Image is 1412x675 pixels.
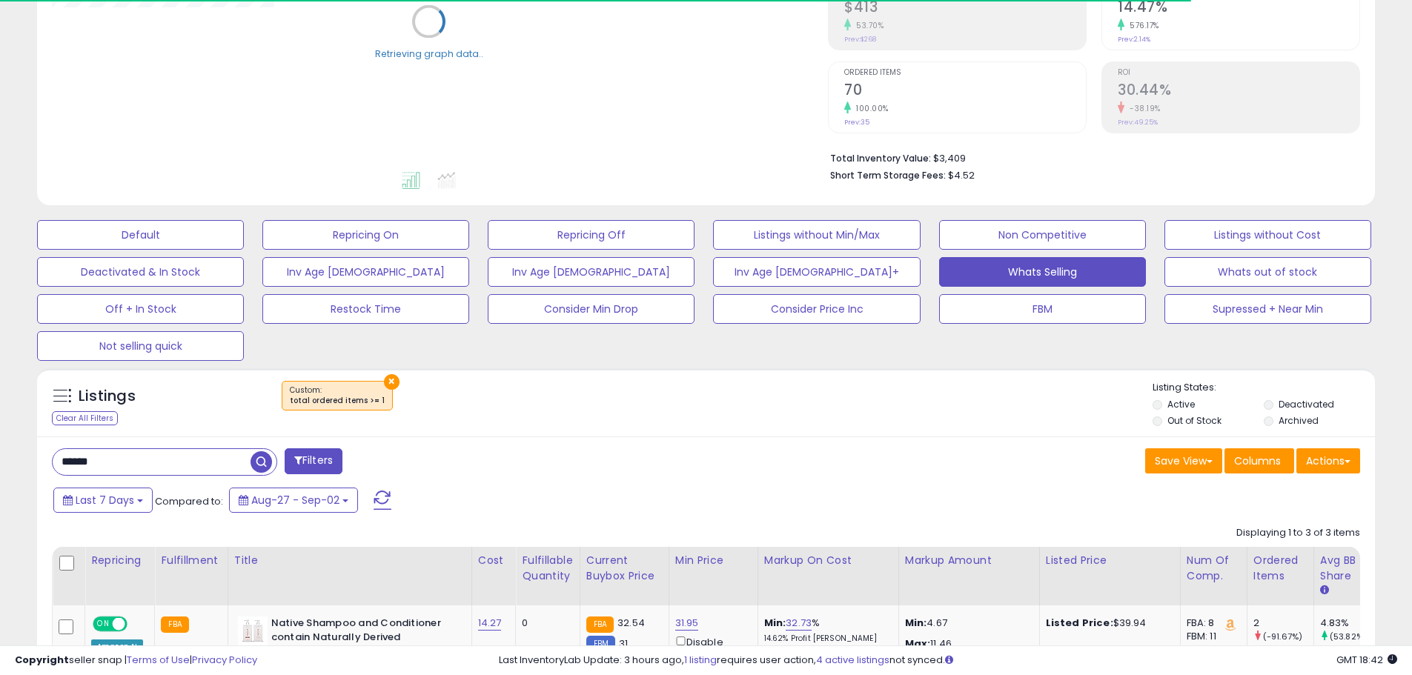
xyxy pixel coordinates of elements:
button: Columns [1224,448,1294,473]
button: Off + In Stock [37,294,244,324]
p: 4.67 [905,616,1028,630]
span: Compared to: [155,494,223,508]
button: Listings without Cost [1164,220,1371,250]
button: Save View [1145,448,1222,473]
div: Title [234,553,465,568]
div: $39.94 [1046,616,1169,630]
button: Last 7 Days [53,488,153,513]
span: ROI [1118,69,1359,77]
div: Cost [478,553,510,568]
div: Retrieving graph data.. [375,47,483,60]
a: Privacy Policy [192,653,257,667]
span: 2025-09-10 18:42 GMT [1336,653,1397,667]
small: -38.19% [1124,103,1161,114]
button: Inv Age [DEMOGRAPHIC_DATA] [262,257,469,287]
strong: Copyright [15,653,69,667]
label: Deactivated [1279,398,1334,410]
li: $3,409 [830,148,1349,166]
b: Min: [764,616,786,630]
div: seller snap | | [15,654,257,668]
button: Actions [1296,448,1360,473]
div: Markup Amount [905,553,1033,568]
button: Repricing On [262,220,469,250]
button: × [384,374,400,390]
small: Avg BB Share. [1320,584,1329,597]
button: Default [37,220,244,250]
button: Non Competitive [939,220,1146,250]
button: Consider Price Inc [713,294,920,324]
small: 576.17% [1124,20,1159,31]
button: Not selling quick [37,331,244,361]
span: $4.52 [948,168,975,182]
b: Short Term Storage Fees: [830,169,946,182]
div: Displaying 1 to 3 of 3 items [1236,526,1360,540]
h2: 30.44% [1118,82,1359,102]
h5: Listings [79,386,136,407]
span: Last 7 Days [76,493,134,508]
span: Columns [1234,453,1281,468]
div: total ordered items >= 1 [290,396,385,406]
div: 2 [1253,616,1313,630]
small: (53.82%) [1330,631,1367,642]
small: Prev: $268 [844,35,876,44]
button: Whats out of stock [1164,257,1371,287]
button: Deactivated & In Stock [37,257,244,287]
button: Consider Min Drop [488,294,695,324]
div: Last InventoryLab Update: 3 hours ago, requires user action, not synced. [499,654,1397,668]
b: Total Inventory Value: [830,152,931,164]
div: Fulfillment [161,553,221,568]
small: FBA [161,616,188,633]
a: 31.95 [675,616,699,631]
button: Whats Selling [939,257,1146,287]
div: Repricing [91,553,148,568]
div: Current Buybox Price [586,553,663,584]
a: Terms of Use [127,653,190,667]
a: 4 active listings [816,653,889,667]
span: OFF [125,618,149,631]
a: 32.73 [786,616,812,631]
button: Filters [285,448,342,474]
small: Prev: 49.25% [1118,118,1158,127]
button: Listings without Min/Max [713,220,920,250]
small: (-91.67%) [1263,631,1302,642]
div: % [764,616,887,644]
button: Inv Age [DEMOGRAPHIC_DATA] [488,257,695,287]
button: FBM [939,294,1146,324]
img: 31XKQriD-ML._SL40_.jpg [238,616,268,646]
a: 1 listing [684,653,717,667]
div: Num of Comp. [1187,553,1241,584]
div: Avg BB Share [1320,553,1374,584]
span: Ordered Items [844,69,1086,77]
a: 14.27 [478,616,502,631]
span: ON [94,618,113,631]
span: 32.54 [617,616,645,630]
label: Out of Stock [1167,414,1222,427]
small: 53.70% [851,20,884,31]
small: FBA [586,616,614,633]
div: FBA: 8 [1187,616,1236,630]
th: The percentage added to the cost of goods (COGS) that forms the calculator for Min & Max prices. [758,547,898,605]
div: 0 [522,616,568,630]
button: Supressed + Near Min [1164,294,1371,324]
div: Markup on Cost [764,553,892,568]
div: Listed Price [1046,553,1174,568]
button: Restock Time [262,294,469,324]
div: 4.83% [1320,616,1380,630]
label: Archived [1279,414,1319,427]
div: Clear All Filters [52,411,118,425]
strong: Min: [905,616,927,630]
h2: 70 [844,82,1086,102]
button: Aug-27 - Sep-02 [229,488,358,513]
small: Prev: 2.14% [1118,35,1150,44]
button: Repricing Off [488,220,695,250]
div: Fulfillable Quantity [522,553,573,584]
button: Inv Age [DEMOGRAPHIC_DATA]+ [713,257,920,287]
span: Aug-27 - Sep-02 [251,493,339,508]
small: Prev: 35 [844,118,869,127]
span: Custom: [290,385,385,407]
small: 100.00% [851,103,889,114]
label: Active [1167,398,1195,410]
p: Listing States: [1153,381,1375,395]
div: Min Price [675,553,752,568]
b: Listed Price: [1046,616,1113,630]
